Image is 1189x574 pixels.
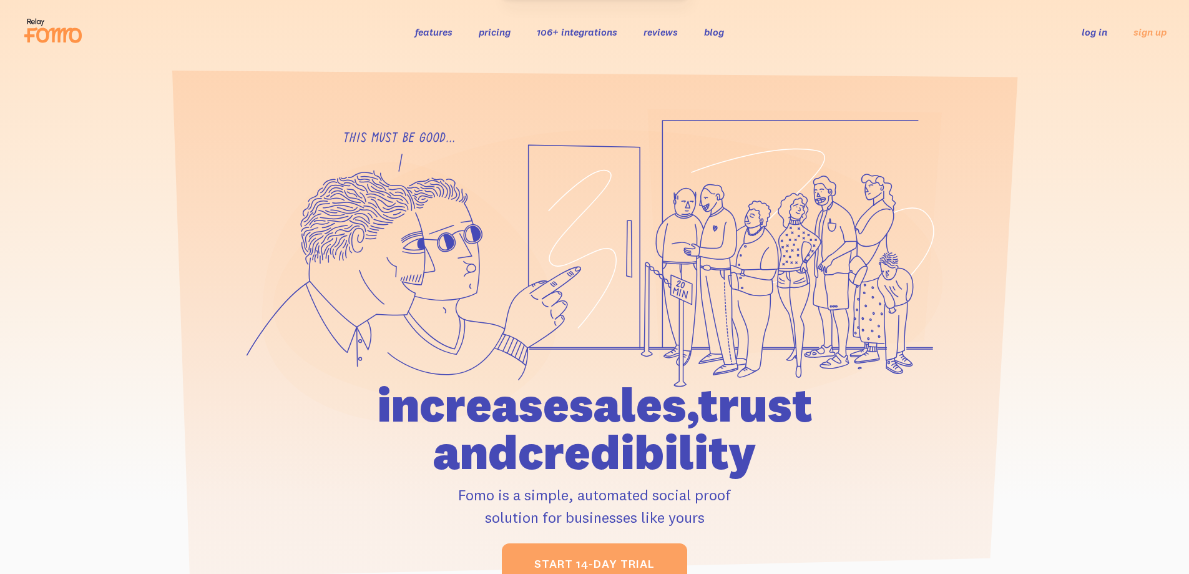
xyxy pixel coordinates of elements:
a: pricing [479,26,511,38]
a: log in [1082,26,1107,38]
a: sign up [1133,26,1167,39]
h1: increase sales, trust and credibility [306,381,884,476]
a: features [415,26,453,38]
a: blog [704,26,724,38]
a: 106+ integrations [537,26,617,38]
a: reviews [643,26,678,38]
p: Fomo is a simple, automated social proof solution for businesses like yours [306,483,884,528]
